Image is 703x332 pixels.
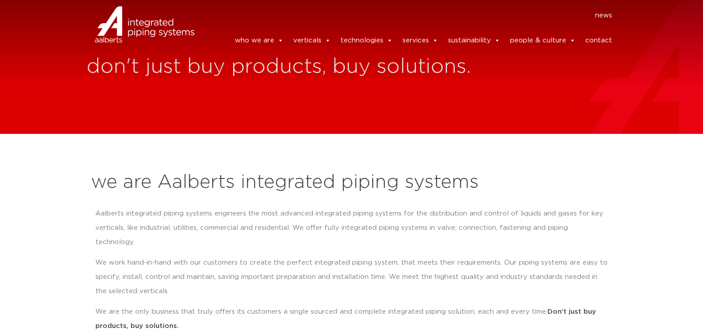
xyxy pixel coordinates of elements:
a: verticals [293,32,331,50]
a: contact [585,32,612,50]
a: sustainability [448,32,500,50]
p: We work hand-in-hand with our customers to create the perfect integrated piping system, that meet... [95,256,608,299]
p: Aalberts integrated piping systems engineers the most advanced integrated piping systems for the ... [95,207,608,249]
h2: we are Aalberts integrated piping systems [91,172,613,193]
a: who we are [235,32,284,50]
nav: Menu [208,8,613,23]
a: services [403,32,438,50]
a: people & culture [510,32,576,50]
a: technologies [341,32,393,50]
a: news [595,8,612,23]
